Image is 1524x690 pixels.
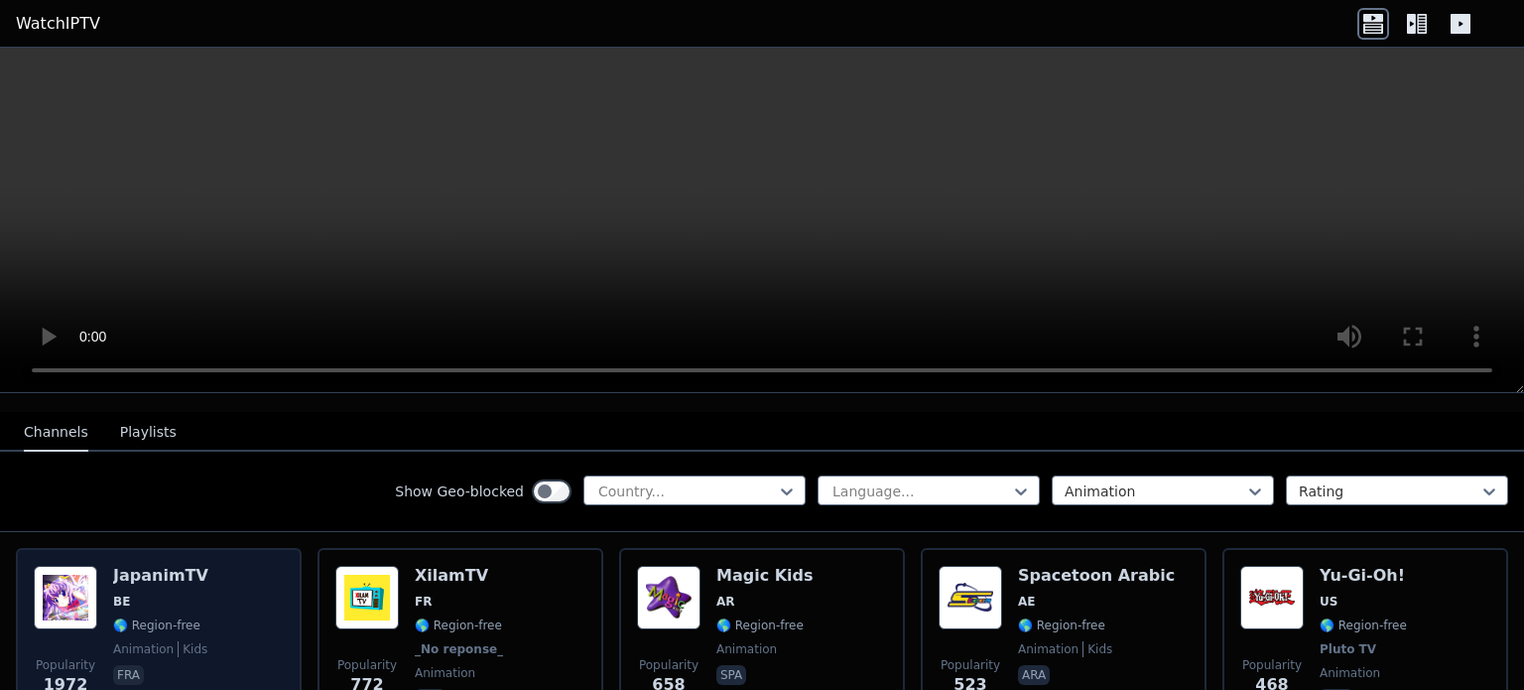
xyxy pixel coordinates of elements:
span: animation [113,641,174,657]
p: spa [716,665,746,685]
span: AE [1018,594,1035,610]
span: Popularity [337,657,397,673]
img: Yu-Gi-Oh! [1240,566,1304,629]
h6: Magic Kids [716,566,814,586]
span: kids [178,641,207,657]
label: Show Geo-blocked [395,482,524,501]
span: kids [1082,641,1112,657]
span: Popularity [1242,657,1302,673]
span: 🌎 Region-free [113,618,200,633]
span: animation [1320,665,1380,681]
p: ara [1018,665,1050,685]
span: _No reponse_ [415,641,503,657]
button: Channels [24,414,88,452]
span: animation [415,665,475,681]
span: animation [1018,641,1079,657]
h6: Spacetoon Arabic [1018,566,1175,586]
span: Popularity [941,657,1000,673]
span: 🌎 Region-free [1320,618,1407,633]
span: BE [113,594,130,610]
span: animation [716,641,777,657]
span: AR [716,594,735,610]
span: 🌎 Region-free [716,618,804,633]
img: Spacetoon Arabic [939,566,1002,629]
p: fra [113,665,144,685]
span: FR [415,594,432,610]
span: US [1320,594,1337,610]
img: JapanimTV [34,566,97,629]
span: 🌎 Region-free [415,618,502,633]
h6: XilamTV [415,566,507,586]
span: 🌎 Region-free [1018,618,1105,633]
a: WatchIPTV [16,12,100,36]
span: Popularity [639,657,698,673]
span: Popularity [36,657,95,673]
img: XilamTV [335,566,399,629]
img: Magic Kids [637,566,700,629]
button: Playlists [120,414,177,452]
span: Pluto TV [1320,641,1376,657]
h6: Yu-Gi-Oh! [1320,566,1407,586]
h6: JapanimTV [113,566,208,586]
